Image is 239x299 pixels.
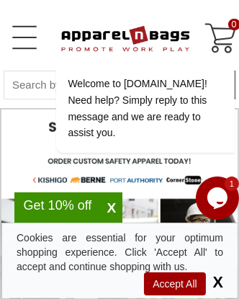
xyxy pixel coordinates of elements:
[209,273,223,291] span: X
[58,79,197,139] span: Welcome to [DOMAIN_NAME]! Need help? Simply reply to this message and we are ready to assist you.
[4,71,204,99] input: Search By Style or Brand
[17,231,223,274] div: Cookies are essential for your optimum shopping experience. Click 'Accept All' to accept and cont...
[144,272,205,295] span: Accept All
